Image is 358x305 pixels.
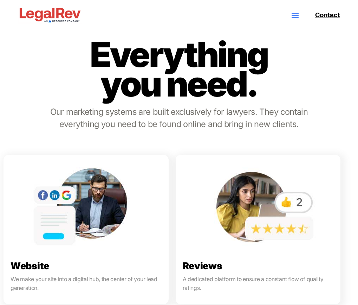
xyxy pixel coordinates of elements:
span: Contact [315,11,340,18]
p: Everything you need. [58,40,300,99]
div: Menu Toggle [289,9,301,21]
a: Reviews A dedicated platform to ensure a constant flow of quality ratings. [176,155,341,304]
a: Website We make your site into a digital hub, the center of your lead generation. [4,155,169,304]
a: Contact [308,11,340,18]
p: Our marketing systems are built exclusively for lawyers. They contain everything you need to be f... [46,106,312,130]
